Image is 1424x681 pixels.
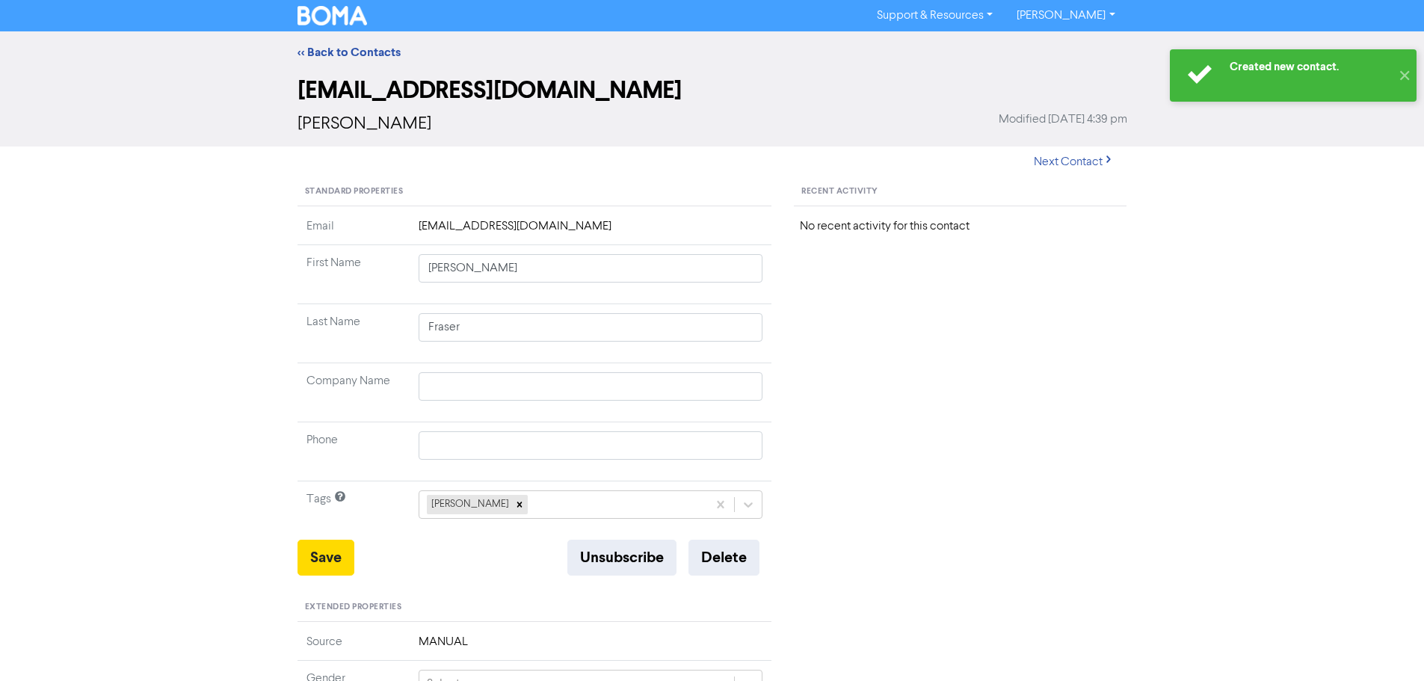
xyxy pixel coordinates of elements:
div: No recent activity for this contact [800,218,1121,235]
span: [PERSON_NAME] [298,115,431,133]
td: MANUAL [410,633,772,661]
td: Company Name [298,363,410,422]
a: [PERSON_NAME] [1005,4,1126,28]
div: Extended Properties [298,594,772,622]
td: Email [298,218,410,245]
td: Phone [298,422,410,481]
td: Last Name [298,304,410,363]
button: Save [298,540,354,576]
td: First Name [298,245,410,304]
h2: [EMAIL_ADDRESS][DOMAIN_NAME] [298,76,1127,105]
td: [EMAIL_ADDRESS][DOMAIN_NAME] [410,218,772,245]
div: [PERSON_NAME] [427,495,511,514]
div: Recent Activity [794,178,1126,206]
button: Unsubscribe [567,540,676,576]
td: Source [298,633,410,661]
div: Created new contact. [1230,59,1390,75]
td: Tags [298,481,410,540]
button: Next Contact [1021,147,1127,178]
a: << Back to Contacts [298,45,401,60]
iframe: Chat Widget [1349,609,1424,681]
img: BOMA Logo [298,6,368,25]
button: Delete [688,540,759,576]
div: Standard Properties [298,178,772,206]
a: Support & Resources [865,4,1005,28]
span: Modified [DATE] 4:39 pm [999,111,1127,129]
